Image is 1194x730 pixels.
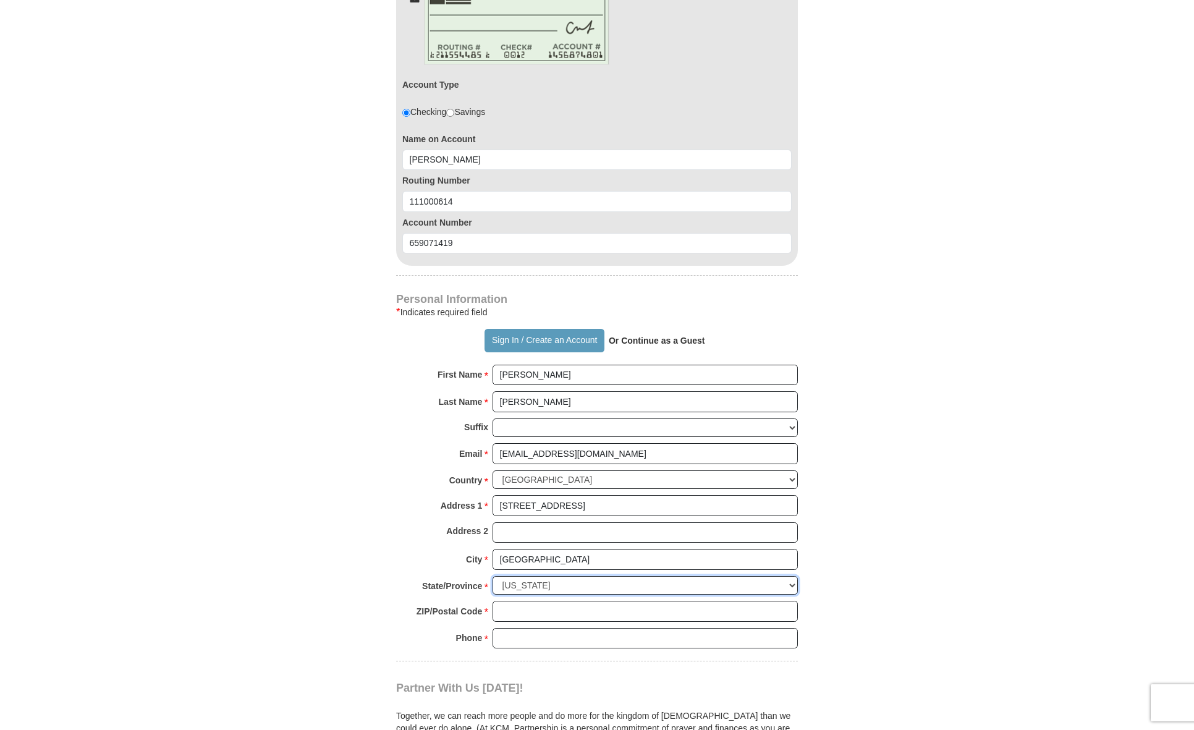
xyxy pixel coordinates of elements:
[417,603,483,620] strong: ZIP/Postal Code
[459,445,482,462] strong: Email
[402,133,792,145] label: Name on Account
[441,497,483,514] strong: Address 1
[439,393,483,410] strong: Last Name
[456,629,483,647] strong: Phone
[396,305,798,320] div: Indicates required field
[466,551,482,568] strong: City
[402,174,792,187] label: Routing Number
[422,577,482,595] strong: State/Province
[485,329,604,352] button: Sign In / Create an Account
[446,522,488,540] strong: Address 2
[438,366,482,383] strong: First Name
[396,294,798,304] h4: Personal Information
[449,472,483,489] strong: Country
[396,682,523,694] span: Partner With Us [DATE]!
[464,418,488,436] strong: Suffix
[402,106,485,118] div: Checking Savings
[402,216,792,229] label: Account Number
[609,336,705,346] strong: Or Continue as a Guest
[402,79,459,91] label: Account Type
